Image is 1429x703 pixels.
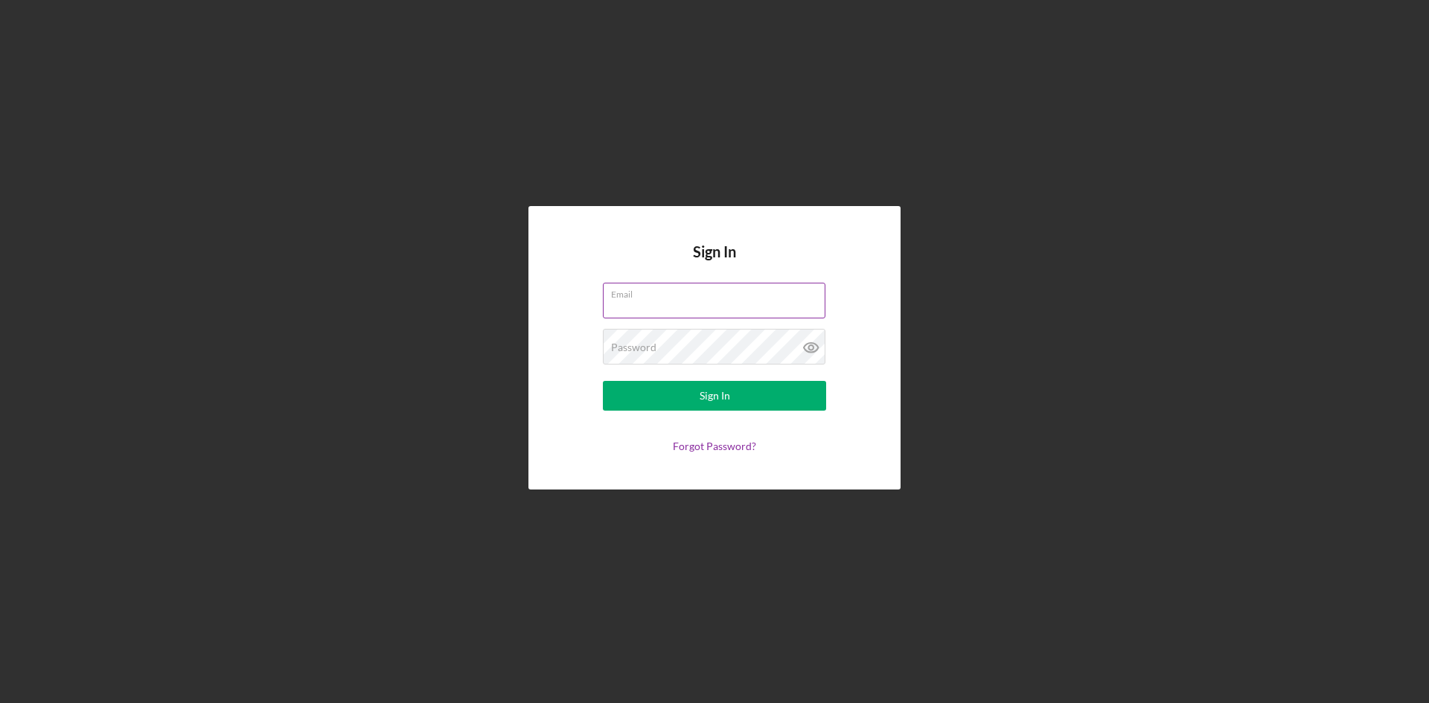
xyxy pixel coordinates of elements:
button: Sign In [603,381,826,411]
h4: Sign In [693,243,736,283]
a: Forgot Password? [673,440,756,452]
label: Email [611,283,825,300]
div: Sign In [700,381,730,411]
label: Password [611,341,656,353]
